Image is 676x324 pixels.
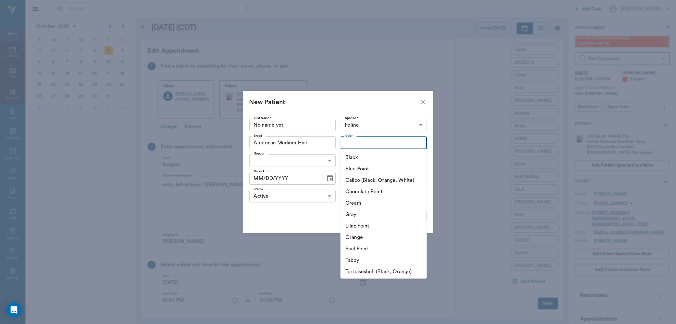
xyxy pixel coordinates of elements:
label: Breed [254,134,262,138]
li: Seal Point [340,243,427,255]
div: Active [249,190,336,202]
li: Tortoiseshell (Black, Orange) [340,266,427,277]
li: Blue Point [340,163,427,175]
label: Date of Birth [254,169,272,174]
label: Status [254,187,263,191]
li: Black [340,152,427,163]
li: White [340,277,427,289]
li: Tabby [340,255,427,266]
li: Gray [340,209,427,220]
li: Lilac Point [340,220,427,232]
li: Chocolate Point [340,186,427,197]
div: New Patient [249,97,419,107]
li: Cream [340,197,427,209]
div: Feline [341,119,427,131]
label: Species * [345,116,358,120]
button: Choose date [324,172,336,185]
input: MM/DD/YYYY [249,172,321,185]
label: First Name * [254,116,272,120]
li: Orange [340,232,427,243]
label: Color [345,134,353,138]
li: Calico (Black, Orange, White) [340,175,427,186]
label: Gender [254,151,265,156]
button: close [419,98,427,106]
div: Open Intercom Messenger [6,302,22,318]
